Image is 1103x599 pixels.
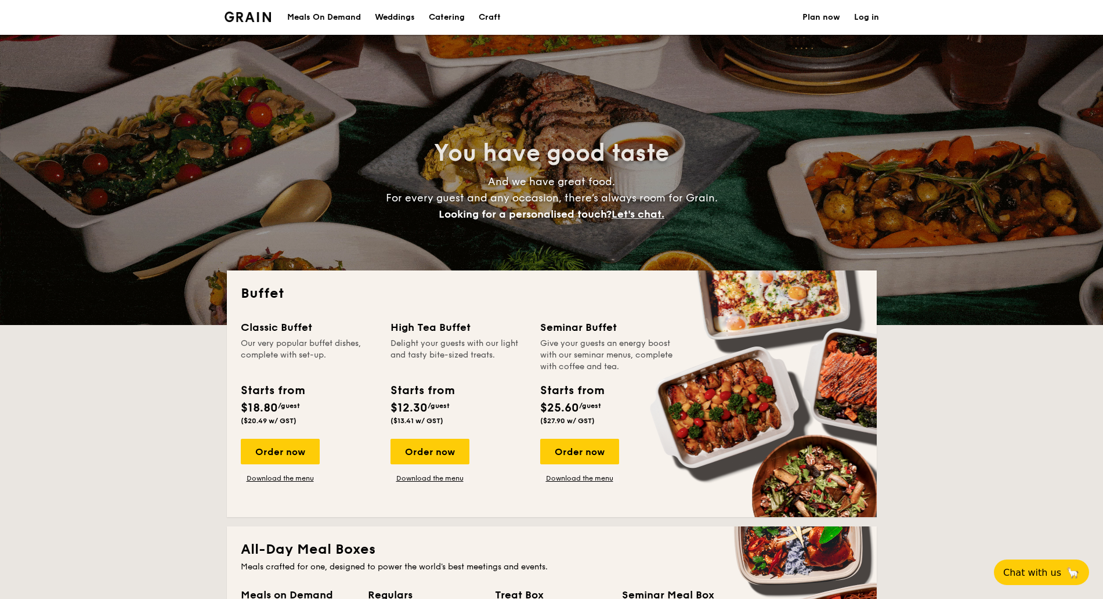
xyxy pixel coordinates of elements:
span: /guest [579,402,601,410]
span: ($20.49 w/ GST) [241,417,296,425]
div: Our very popular buffet dishes, complete with set-up. [241,338,377,373]
img: Grain [225,12,272,22]
a: Download the menu [241,474,320,483]
span: Let's chat. [612,208,664,221]
span: $25.60 [540,401,579,415]
div: Order now [540,439,619,464]
div: Order now [241,439,320,464]
a: Logotype [225,12,272,22]
div: Order now [390,439,469,464]
h2: All-Day Meal Boxes [241,540,863,559]
h2: Buffet [241,284,863,303]
div: Meals crafted for one, designed to power the world's best meetings and events. [241,561,863,573]
span: 🦙 [1066,566,1080,579]
div: Seminar Buffet [540,319,676,335]
span: $12.30 [390,401,428,415]
div: High Tea Buffet [390,319,526,335]
span: /guest [278,402,300,410]
a: Download the menu [390,474,469,483]
span: /guest [428,402,450,410]
div: Classic Buffet [241,319,377,335]
span: ($13.41 w/ GST) [390,417,443,425]
span: ($27.90 w/ GST) [540,417,595,425]
div: Starts from [390,382,454,399]
button: Chat with us🦙 [994,560,1089,585]
span: Chat with us [1003,567,1061,578]
div: Starts from [540,382,603,399]
div: Starts from [241,382,304,399]
div: Delight your guests with our light and tasty bite-sized treats. [390,338,526,373]
span: $18.80 [241,401,278,415]
div: Give your guests an energy boost with our seminar menus, complete with coffee and tea. [540,338,676,373]
a: Download the menu [540,474,619,483]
